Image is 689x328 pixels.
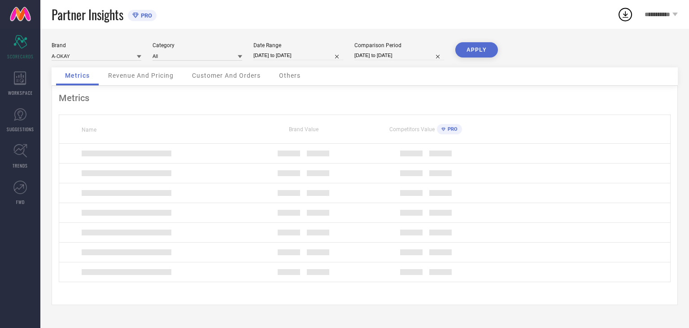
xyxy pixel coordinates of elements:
span: PRO [139,12,152,19]
span: Others [279,72,301,79]
span: Revenue And Pricing [108,72,174,79]
div: Date Range [253,42,343,49]
span: TRENDS [13,162,28,169]
div: Metrics [59,93,671,103]
input: Select date range [253,51,343,60]
span: SUGGESTIONS [7,126,34,133]
input: Select comparison period [354,51,444,60]
span: Brand Value [289,126,318,133]
span: Name [82,127,96,133]
span: Metrics [65,72,90,79]
button: APPLY [455,42,498,58]
span: Partner Insights [52,5,123,24]
span: PRO [445,126,458,132]
div: Brand [52,42,141,49]
span: WORKSPACE [8,89,33,96]
div: Open download list [617,6,633,22]
span: FWD [16,199,25,205]
div: Comparison Period [354,42,444,49]
span: Competitors Value [389,126,435,133]
div: Category [153,42,242,49]
span: Customer And Orders [192,72,261,79]
span: SCORECARDS [7,53,34,60]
